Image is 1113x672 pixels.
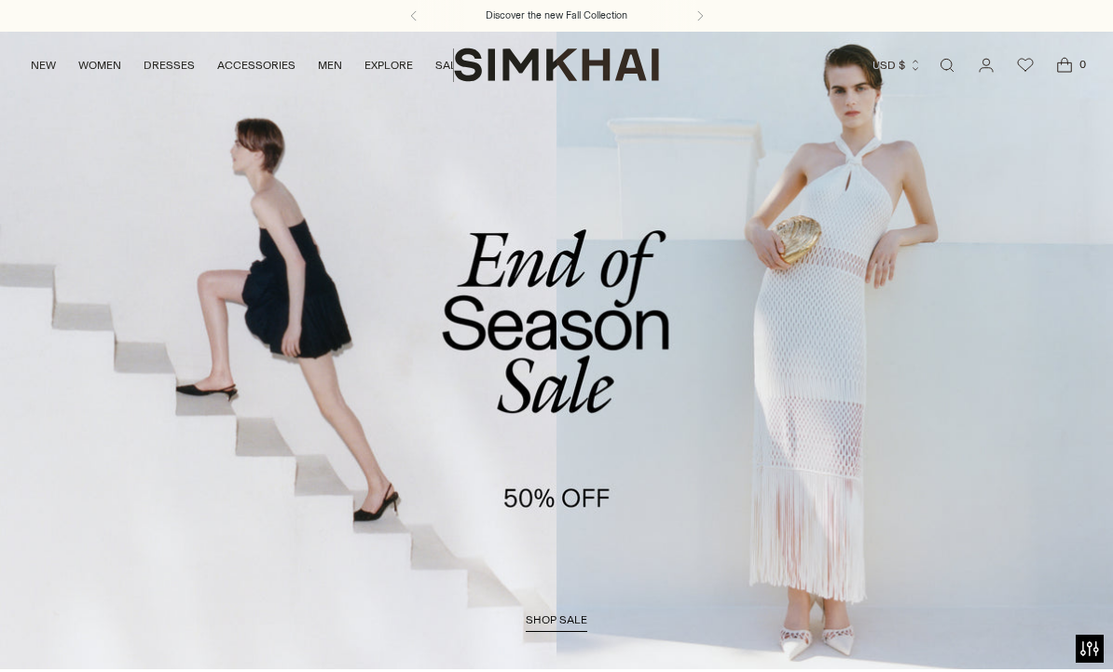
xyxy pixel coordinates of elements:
[78,45,121,86] a: WOMEN
[31,45,56,86] a: NEW
[435,45,463,86] a: SALE
[1074,56,1091,73] span: 0
[217,45,295,86] a: ACCESSORIES
[968,47,1005,84] a: Go to the account page
[364,45,413,86] a: EXPLORE
[1046,47,1083,84] a: Open cart modal
[1007,47,1044,84] a: Wishlist
[318,45,342,86] a: MEN
[873,45,922,86] button: USD $
[486,8,627,23] a: Discover the new Fall Collection
[928,47,966,84] a: Open search modal
[144,45,195,86] a: DRESSES
[526,613,587,632] a: shop sale
[526,613,587,626] span: shop sale
[454,47,659,83] a: SIMKHAI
